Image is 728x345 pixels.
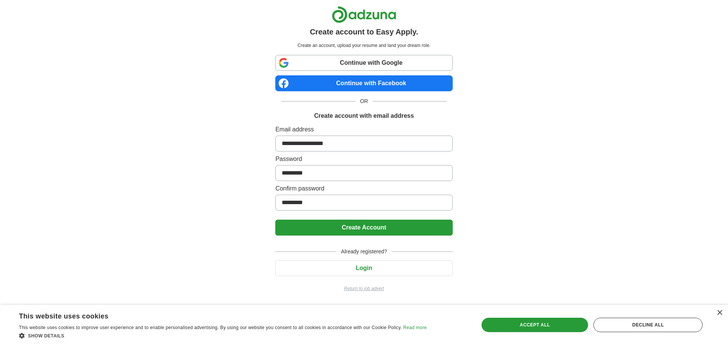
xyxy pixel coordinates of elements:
div: Show details [19,332,427,339]
button: Login [275,260,452,276]
div: This website uses cookies [19,309,408,321]
span: OR [356,97,373,105]
div: Accept all [482,318,588,332]
span: Show details [28,333,64,339]
a: Read more, opens a new window [403,325,427,330]
label: Password [275,155,452,164]
h1: Create account to Easy Apply. [310,26,418,37]
p: Create an account, upload your resume and land your dream role. [277,42,451,49]
div: Close [717,310,722,316]
a: Return to job advert [275,285,452,292]
label: Confirm password [275,184,452,193]
button: Create Account [275,220,452,236]
span: Already registered? [336,248,391,256]
label: Email address [275,125,452,134]
a: Login [275,265,452,271]
span: This website uses cookies to improve user experience and to enable personalised advertising. By u... [19,325,402,330]
img: Adzuna logo [332,6,396,23]
div: Decline all [593,318,703,332]
h1: Create account with email address [314,111,414,120]
a: Continue with Google [275,55,452,71]
a: Continue with Facebook [275,75,452,91]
